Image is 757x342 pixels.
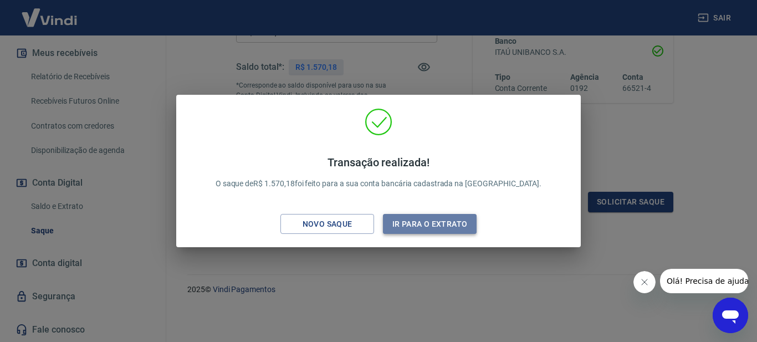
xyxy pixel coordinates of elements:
[713,298,748,333] iframe: Botão para abrir a janela de mensagens
[216,156,542,190] p: O saque de R$ 1.570,18 foi feito para a sua conta bancária cadastrada na [GEOGRAPHIC_DATA].
[633,271,656,293] iframe: Fechar mensagem
[216,156,542,169] h4: Transação realizada!
[7,8,93,17] span: Olá! Precisa de ajuda?
[383,214,477,234] button: Ir para o extrato
[280,214,374,234] button: Novo saque
[289,217,366,231] div: Novo saque
[660,269,748,293] iframe: Mensagem da empresa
